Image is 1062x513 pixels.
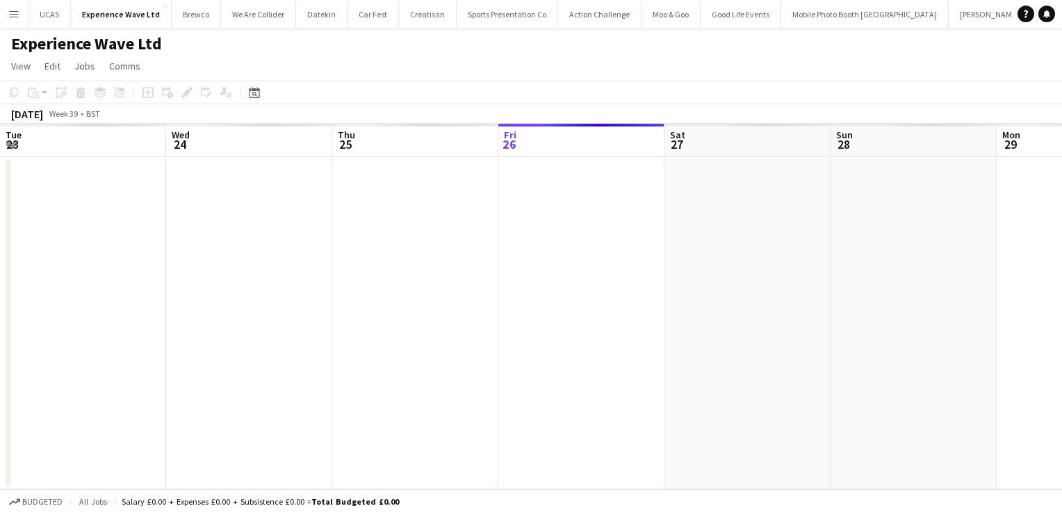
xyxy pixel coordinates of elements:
span: 23 [3,136,22,152]
span: Budgeted [22,497,63,507]
span: Comms [109,60,140,72]
span: Thu [338,129,355,141]
div: BST [86,108,100,119]
h1: Experience Wave Ltd [11,33,162,54]
span: Jobs [74,60,95,72]
button: Action Challenge [558,1,642,28]
span: View [11,60,31,72]
span: Sun [836,129,853,141]
span: Week 39 [46,108,81,119]
span: 25 [336,136,355,152]
div: [DATE] [11,107,43,121]
button: Moo & Goo [642,1,701,28]
span: 29 [1000,136,1020,152]
span: 26 [502,136,516,152]
span: Sat [670,129,685,141]
span: Wed [172,129,190,141]
button: Experience Wave Ltd [71,1,172,28]
span: Fri [504,129,516,141]
span: Total Budgeted £0.00 [311,496,399,507]
button: Budgeted [7,494,65,510]
button: Mobile Photo Booth [GEOGRAPHIC_DATA] [781,1,949,28]
span: All jobs [76,496,110,507]
button: Sports Presentation Co [457,1,558,28]
span: 27 [668,136,685,152]
span: Tue [6,129,22,141]
a: Edit [39,57,66,75]
span: 28 [834,136,853,152]
button: Datekin [296,1,348,28]
button: Car Fest [348,1,399,28]
a: Comms [104,57,146,75]
button: UCAS [28,1,71,28]
button: We Are Collider [221,1,296,28]
span: Mon [1002,129,1020,141]
a: View [6,57,36,75]
div: Salary £0.00 + Expenses £0.00 + Subsistence £0.00 = [122,496,399,507]
button: Brewco [172,1,221,28]
span: Edit [44,60,60,72]
button: Creatisan [399,1,457,28]
span: 24 [170,136,190,152]
button: Good Life Events [701,1,781,28]
a: Jobs [69,57,101,75]
button: [PERSON_NAME] [949,1,1031,28]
